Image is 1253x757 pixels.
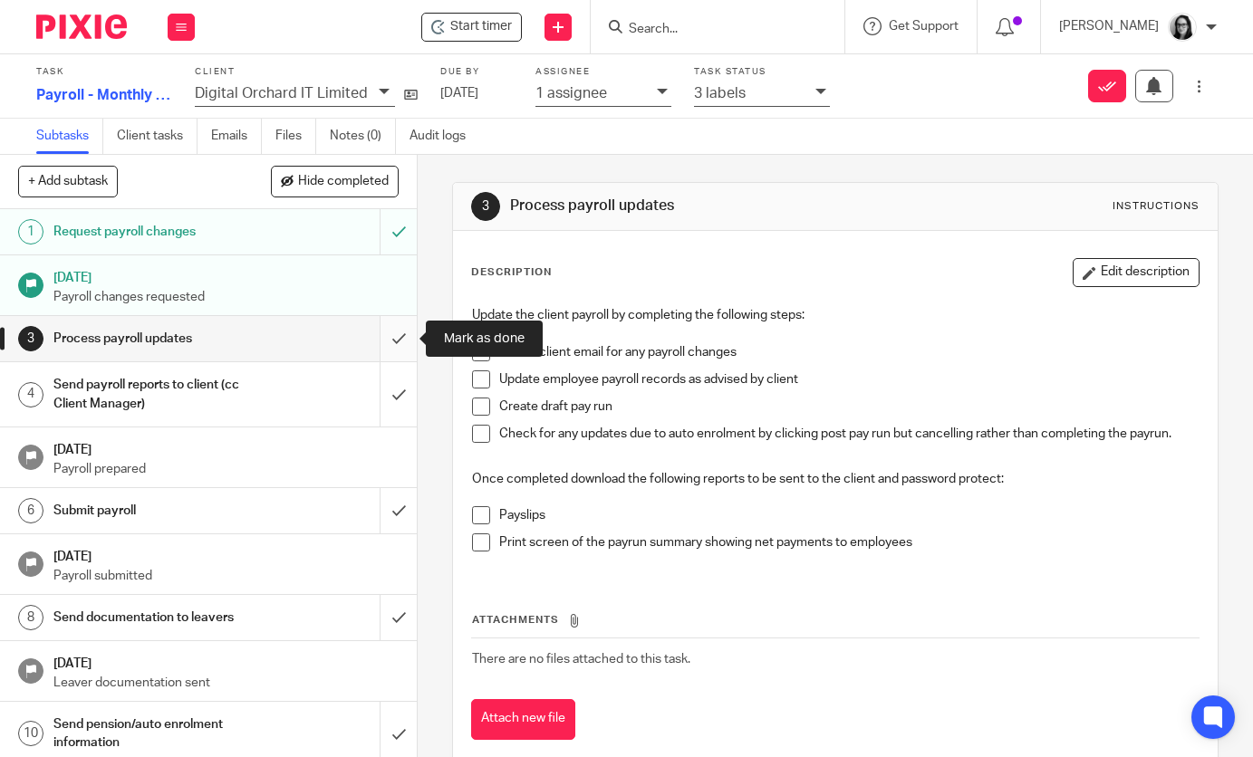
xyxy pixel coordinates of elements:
[18,498,43,523] div: 6
[471,265,552,280] p: Description
[271,166,399,196] button: Hide completed
[53,543,399,566] h1: [DATE]
[1113,199,1200,214] div: Instructions
[889,20,959,33] span: Get Support
[499,533,1198,551] p: Print screen of the payrun summary showing net payments to employees
[53,436,399,459] h1: [DATE]
[694,66,830,78] label: Task status
[535,85,607,101] p: 1 assignee
[18,166,118,196] button: + Add subtask
[53,264,399,287] h1: [DATE]
[410,119,479,154] a: Audit logs
[627,22,790,38] input: Search
[499,398,1198,416] p: Create draft pay run
[472,470,1198,488] p: Once completed download the following reports to be sent to the client and password protect:
[472,653,690,666] span: There are no files attached to this task.
[18,605,43,630] div: 8
[499,343,1198,361] p: Check client email for any payroll changes
[211,119,262,154] a: Emails
[298,175,389,189] span: Hide completed
[53,460,399,478] p: Payroll prepared
[694,85,746,101] p: 3 labels
[195,66,418,78] label: Client
[471,699,575,740] button: Attach new file
[535,66,671,78] label: Assignee
[53,288,399,306] p: Payroll changes requested
[499,506,1198,524] p: Payslips
[1059,17,1159,35] p: [PERSON_NAME]
[499,370,1198,388] p: Update employee payroll records as advised by client
[472,615,559,625] span: Attachments
[117,119,198,154] a: Client tasks
[330,119,396,154] a: Notes (0)
[36,14,127,39] img: Pixie
[440,66,513,78] label: Due by
[53,325,259,352] h1: Process payroll updates
[53,567,399,585] p: Payroll submitted
[1168,13,1197,42] img: Profile%20photo.jpeg
[18,721,43,746] div: 10
[499,425,1198,443] p: Check for any updates due to auto enrolment by clicking post pay run but cancelling rather than c...
[510,196,874,216] h1: Process payroll updates
[53,674,399,692] p: Leaver documentation sent
[36,119,103,154] a: Subtasks
[440,87,478,100] span: [DATE]
[53,497,259,524] h1: Submit payroll
[53,218,259,245] h1: Request payroll changes
[471,192,500,221] div: 3
[53,604,259,631] h1: Send documentation to leavers
[36,66,172,78] label: Task
[195,85,368,101] p: Digital Orchard IT Limited
[421,13,522,42] div: Digital Orchard IT Limited - Payroll - Monthly - Client makes payments
[1073,258,1200,287] button: Edit description
[472,306,1198,324] p: Update the client payroll by completing the following steps:
[53,650,399,673] h1: [DATE]
[18,382,43,407] div: 4
[18,219,43,244] div: 1
[450,17,512,36] span: Start timer
[53,711,259,757] h1: Send pension/auto enrolment information
[53,371,259,417] h1: Send payroll reports to client (cc Client Manager)
[275,119,316,154] a: Files
[18,326,43,351] div: 3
